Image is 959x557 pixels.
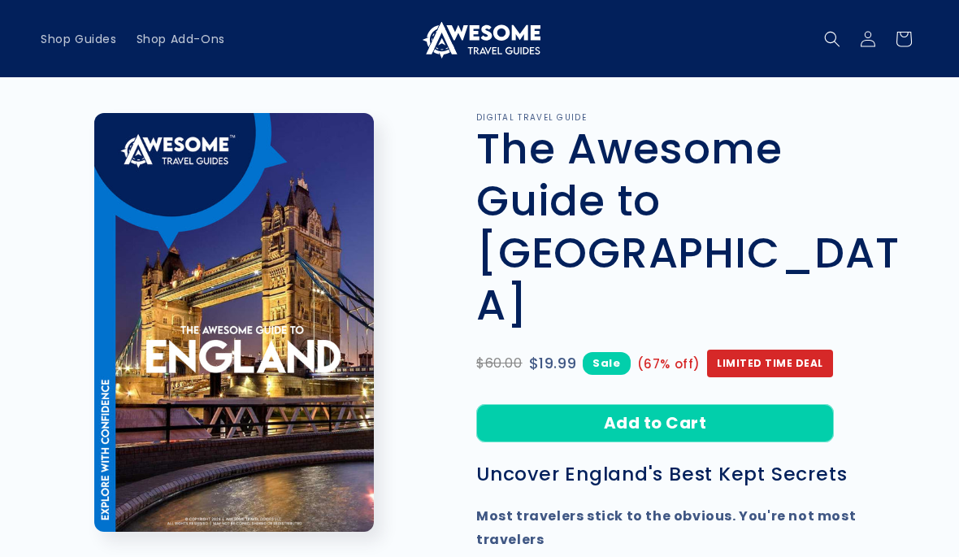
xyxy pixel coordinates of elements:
[814,21,850,57] summary: Search
[137,32,225,46] span: Shop Add-Ons
[529,350,577,376] span: $19.99
[41,32,117,46] span: Shop Guides
[31,22,127,56] a: Shop Guides
[476,352,523,376] span: $60.00
[637,353,701,375] span: (67% off)
[419,20,540,59] img: Awesome Travel Guides
[583,352,630,374] span: Sale
[127,22,235,56] a: Shop Add-Ons
[476,123,918,331] h1: The Awesome Guide to [GEOGRAPHIC_DATA]
[413,13,547,64] a: Awesome Travel Guides
[476,463,918,486] h3: Uncover England's Best Kept Secrets
[476,113,918,123] p: DIGITAL TRAVEL GUIDE
[707,350,833,377] span: Limited Time Deal
[476,507,856,549] strong: Most travelers stick to the obvious. You're not most travelers
[476,404,834,442] button: Add to Cart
